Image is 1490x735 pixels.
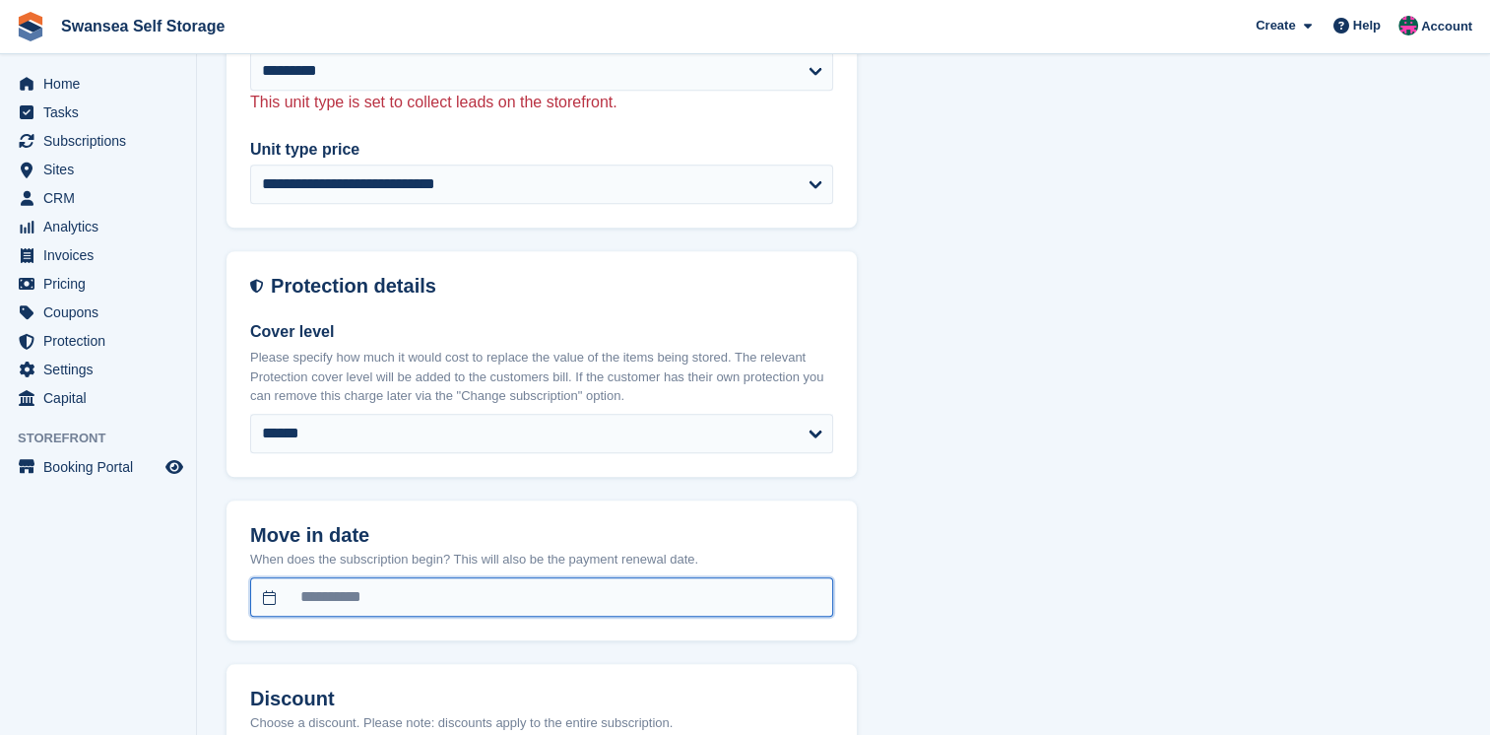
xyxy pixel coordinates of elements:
a: menu [10,213,186,240]
img: insurance-details-icon-731ffda60807649b61249b889ba3c5e2b5c27d34e2e1fb37a309f0fde93ff34a.svg [250,275,263,298]
h2: Move in date [250,524,833,547]
span: Account [1421,17,1472,36]
p: Please specify how much it would cost to replace the value of the items being stored. The relevan... [250,348,833,406]
a: menu [10,356,186,383]
a: menu [10,384,186,412]
a: menu [10,453,186,481]
span: Capital [43,384,162,412]
span: Coupons [43,299,162,326]
a: menu [10,241,186,269]
label: Unit type price [250,138,833,162]
span: Invoices [43,241,162,269]
a: menu [10,270,186,298]
p: Choose a discount. Please note: discounts apply to the entire subscription. [250,713,833,733]
h2: Protection details [271,275,833,298]
span: Home [43,70,162,98]
span: CRM [43,184,162,212]
a: menu [10,99,186,126]
span: Settings [43,356,162,383]
p: This unit type is set to collect leads on the storefront. [250,91,833,114]
span: Help [1353,16,1381,35]
a: menu [10,327,186,355]
p: When does the subscription begin? This will also be the payment renewal date. [250,550,833,569]
a: menu [10,156,186,183]
span: Sites [43,156,162,183]
span: Protection [43,327,162,355]
span: Subscriptions [43,127,162,155]
a: Swansea Self Storage [53,10,232,42]
a: Preview store [162,455,186,479]
img: Paul Davies [1398,16,1418,35]
img: stora-icon-8386f47178a22dfd0bd8f6a31ec36ba5ce8667c1dd55bd0f319d3a0aa187defe.svg [16,12,45,41]
span: Create [1256,16,1295,35]
span: Pricing [43,270,162,298]
span: Booking Portal [43,453,162,481]
a: menu [10,70,186,98]
h2: Discount [250,688,833,710]
a: menu [10,127,186,155]
span: Storefront [18,429,196,448]
a: menu [10,299,186,326]
span: Tasks [43,99,162,126]
span: Analytics [43,213,162,240]
a: menu [10,184,186,212]
label: Cover level [250,320,833,344]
